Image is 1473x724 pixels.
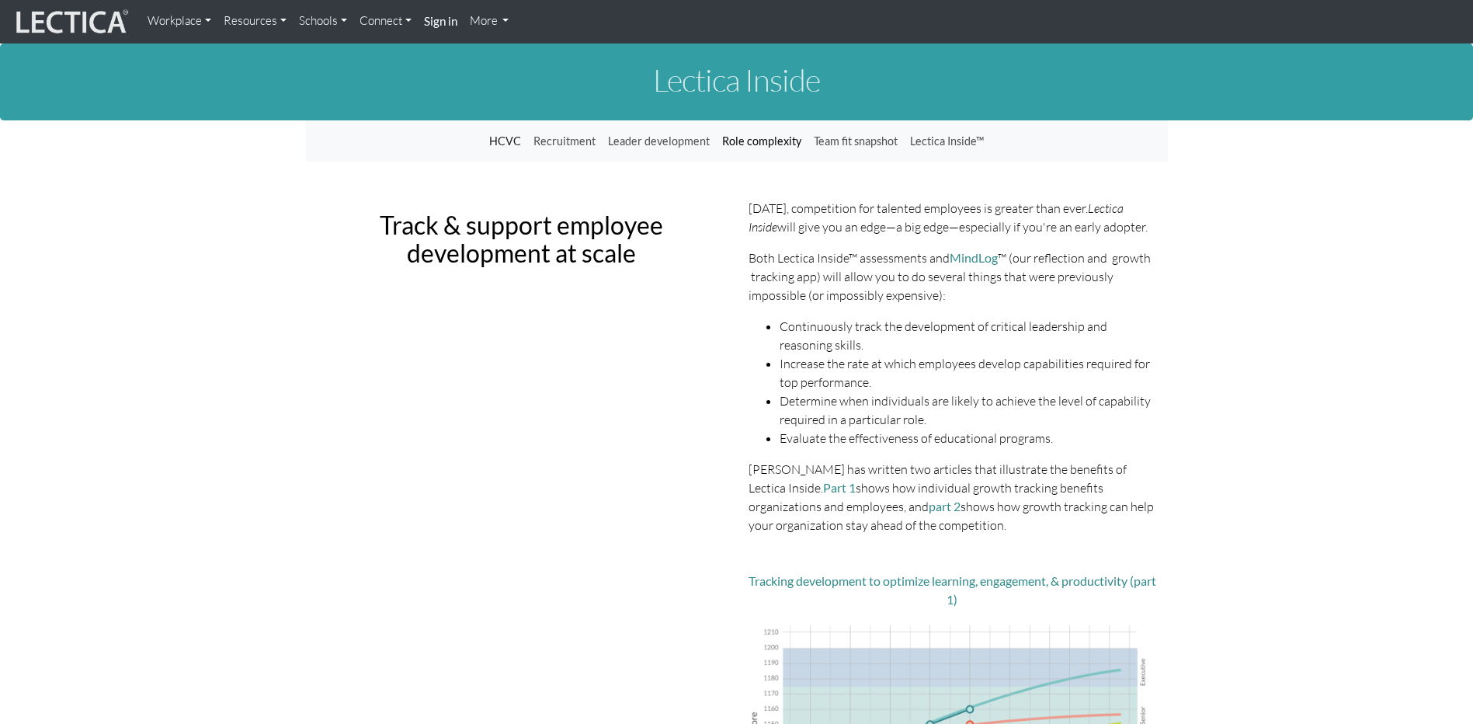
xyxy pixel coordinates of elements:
[318,211,725,266] h2: Track & support employee development at scale
[749,249,1156,305] p: Both Lectica Inside™ assessments and ™ (our reflection and growth tracking app) will allow you to...
[780,392,1156,429] li: Determine when individuals are likely to achieve the level of capability required in a particular...
[353,6,418,37] a: Connect
[808,127,904,156] a: Team fit snapshot
[716,127,808,156] a: Role complexity
[527,127,602,156] a: Recruitment
[823,480,856,495] a: Part 1
[483,127,527,156] a: HCVC
[780,354,1156,392] li: Increase the rate at which employees develop capabilities required for top performance.
[749,460,1156,534] p: [PERSON_NAME] has written two articles that illustrate the benefits of Lectica Inside. shows how ...
[418,6,464,37] a: Sign in
[780,429,1156,447] li: Evaluate the effectiveness of educational programs.
[780,317,1156,354] li: Continuously track the development of critical leadership and reasoning skills.
[464,6,516,37] a: More
[904,127,990,156] a: Lectica Inside™
[424,14,457,28] strong: Sign in
[306,63,1168,97] h1: Lectica Inside
[141,6,217,37] a: Workplace
[293,6,353,37] a: Schools
[217,6,293,37] a: Resources
[12,7,129,37] img: lecticalive
[749,199,1156,236] p: [DATE], competition for talented employees is greater than ever. will give you an edge—a big edge...
[602,127,716,156] a: Leader development
[929,499,961,513] a: part 2
[749,573,1156,607] a: Tracking development to optimize learning, engagement, & productivity (part 1)
[950,250,998,265] a: MindLog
